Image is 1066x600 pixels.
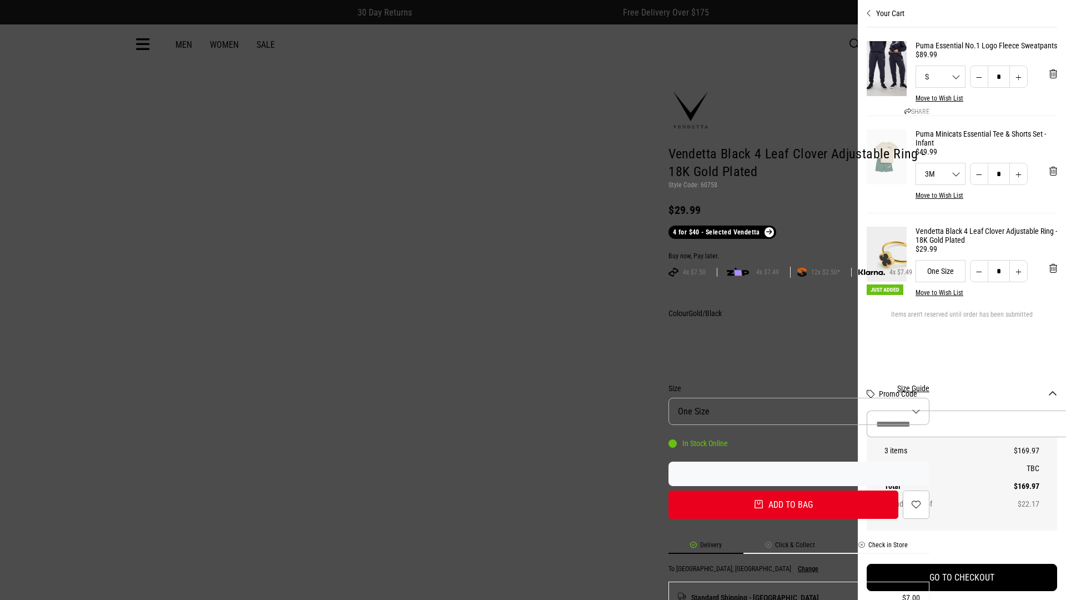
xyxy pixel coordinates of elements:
[678,406,710,417] span: One Size
[668,541,743,554] li: Delivery
[1009,66,1028,88] button: Increase quantity
[798,565,818,573] button: Change
[668,88,713,133] img: Vendetta
[668,382,929,395] div: Size
[668,439,728,448] div: In Stock Online
[916,289,963,297] button: Move to Wish List
[916,147,1057,156] div: $49.99
[858,269,885,276] img: KLARNA
[668,268,678,277] img: AFTERPAY
[678,268,710,277] span: 4x $7.50
[727,267,749,278] img: zip
[1009,163,1028,185] button: Increase quantity
[985,442,1039,459] td: $169.97
[979,411,1057,437] button: Apply
[985,477,1039,495] td: $169.97
[884,477,985,495] th: Total
[867,544,1057,555] iframe: Customer reviews powered by Trustpilot
[668,565,791,573] p: To [GEOGRAPHIC_DATA], [GEOGRAPHIC_DATA]
[668,181,929,190] p: Style Code: 60758
[988,66,1010,88] input: Quantity
[916,244,1057,253] div: $29.99
[916,73,965,81] span: S
[688,309,722,318] span: Gold/Black
[743,541,837,554] li: Click & Collect
[807,268,844,277] span: 12x $2.50*
[985,495,1039,513] td: $22.17
[837,541,929,554] li: Check in Store
[988,260,1010,282] input: Quantity
[1040,157,1066,185] button: 'Remove from cart
[916,192,963,199] button: Move to Wish List
[897,382,929,395] button: Size Guide
[884,495,985,513] th: Includes GST of
[988,163,1010,185] input: Quantity
[879,389,1057,398] button: Promo Code
[668,226,776,239] a: 4 for $40 - Selected Vendetta
[885,268,917,277] span: 4x $7.49
[668,252,929,261] div: Buy now, Pay later.
[867,41,907,96] img: Puma Essential No.1 Logo Fleece Sweatpants
[670,324,698,362] img: Gold/Black
[916,227,1057,244] a: Vendetta Black 4 Leaf Clover Adjustable Ring - 18K Gold Plated
[752,268,783,277] span: 4x $7.49
[668,146,929,181] h1: Vendetta Black 4 Leaf Clover Adjustable Ring - 18K Gold Plated
[916,94,963,102] button: Move to Wish List
[1009,260,1028,282] button: Increase quantity
[668,468,929,479] iframe: Customer reviews powered by Trustpilot
[916,170,965,178] span: 3M
[668,491,898,519] button: Add to bag
[1040,60,1066,88] button: 'Remove from cart
[970,66,988,88] button: Decrease quantity
[970,163,988,185] button: Decrease quantity
[1040,254,1066,282] button: 'Remove from cart
[867,311,1057,327] div: Items aren't reserved until order has been submitted
[884,442,985,459] th: 3 items
[916,260,966,282] div: One Size
[884,459,985,477] th: Shipping
[985,459,1039,477] td: TBC
[797,268,807,277] img: SPLITPAY
[916,41,1057,50] a: Puma Essential No.1 Logo Fleece Sweatpants
[904,108,929,116] a: SHARE
[970,260,988,282] button: Decrease quantity
[668,307,929,320] div: Colour
[668,203,929,217] div: $29.99
[916,129,1057,147] a: Puma Minicats Essential Tee & Shorts Set - Infant
[668,398,929,425] button: One Size
[867,564,1057,591] button: GO TO CHECKOUT
[916,50,1057,59] div: $89.99
[9,4,42,38] button: Open LiveChat chat widget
